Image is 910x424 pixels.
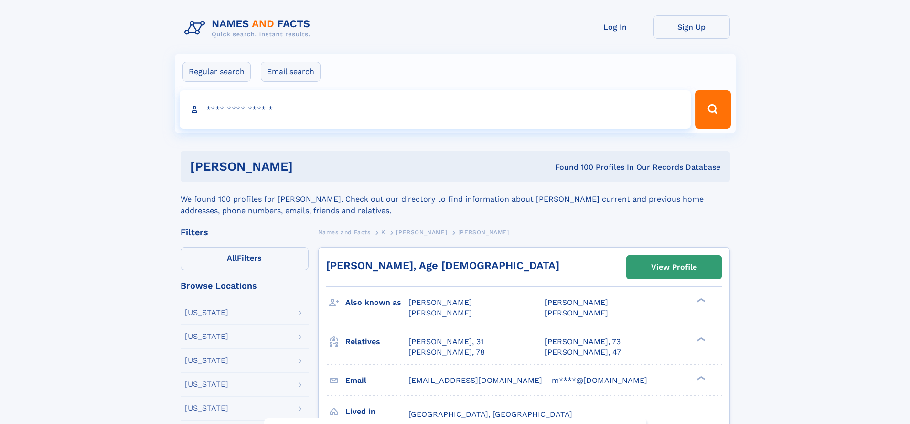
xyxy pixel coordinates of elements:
[318,226,371,238] a: Names and Facts
[182,62,251,82] label: Regular search
[545,308,608,317] span: [PERSON_NAME]
[695,90,730,129] button: Search Button
[345,334,408,350] h3: Relatives
[185,333,228,340] div: [US_STATE]
[651,256,697,278] div: View Profile
[185,357,228,364] div: [US_STATE]
[695,375,706,381] div: ❯
[408,337,483,347] a: [PERSON_NAME], 31
[396,229,447,236] span: [PERSON_NAME]
[185,309,228,316] div: [US_STATE]
[190,161,424,173] h1: [PERSON_NAME]
[695,297,706,304] div: ❯
[181,282,309,290] div: Browse Locations
[185,404,228,412] div: [US_STATE]
[545,347,621,358] a: [PERSON_NAME], 47
[545,337,621,347] a: [PERSON_NAME], 73
[185,381,228,388] div: [US_STATE]
[180,90,691,129] input: search input
[381,226,385,238] a: K
[345,294,408,311] h3: Also known as
[545,298,608,307] span: [PERSON_NAME]
[181,15,318,41] img: Logo Names and Facts
[381,229,385,236] span: K
[577,15,653,39] a: Log In
[695,336,706,342] div: ❯
[181,247,309,270] label: Filters
[345,403,408,420] h3: Lived in
[345,372,408,389] h3: Email
[227,253,237,262] span: All
[458,229,509,236] span: [PERSON_NAME]
[408,410,572,419] span: [GEOGRAPHIC_DATA], [GEOGRAPHIC_DATA]
[261,62,321,82] label: Email search
[408,298,472,307] span: [PERSON_NAME]
[408,308,472,317] span: [PERSON_NAME]
[424,162,720,173] div: Found 100 Profiles In Our Records Database
[408,376,542,385] span: [EMAIL_ADDRESS][DOMAIN_NAME]
[181,228,309,237] div: Filters
[408,347,485,358] a: [PERSON_NAME], 78
[181,182,730,217] div: We found 100 profiles for [PERSON_NAME]. Check out our directory to find information about [PERSO...
[396,226,447,238] a: [PERSON_NAME]
[326,260,559,272] a: [PERSON_NAME], Age [DEMOGRAPHIC_DATA]
[627,256,721,279] a: View Profile
[653,15,730,39] a: Sign Up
